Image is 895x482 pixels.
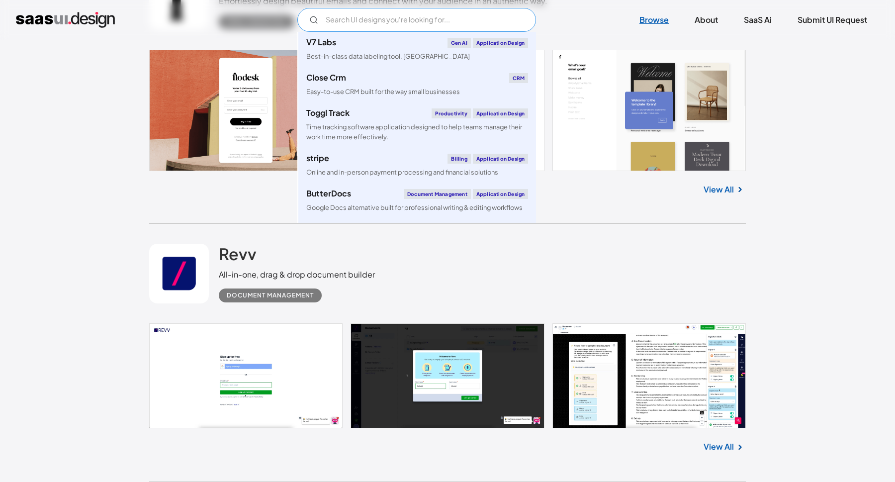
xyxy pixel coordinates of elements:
[473,38,529,48] div: Application Design
[298,148,536,183] a: stripeBillingApplication DesignOnline and in-person payment processing and financial solutions
[306,87,460,96] div: Easy-to-use CRM built for the way small businesses
[297,8,536,32] form: Email Form
[432,108,470,118] div: Productivity
[306,122,528,141] div: Time tracking software application designed to help teams manage their work time more effectively.
[704,441,734,453] a: View All
[306,38,336,46] div: V7 Labs
[298,102,536,147] a: Toggl TrackProductivityApplication DesignTime tracking software application designed to help team...
[447,38,471,48] div: Gen AI
[16,12,115,28] a: home
[683,9,730,31] a: About
[732,9,784,31] a: SaaS Ai
[298,183,536,218] a: ButterDocsDocument ManagementApplication DesignGoogle Docs alternative built for professional wri...
[306,52,470,61] div: Best-in-class data labeling tool. [GEOGRAPHIC_DATA]
[306,74,346,82] div: Close Crm
[227,289,314,301] div: Document Management
[219,244,257,264] h2: Revv
[447,154,470,164] div: Billing
[473,108,529,118] div: Application Design
[306,203,523,212] div: Google Docs alternative built for professional writing & editing workflows
[404,189,471,199] div: Document Management
[219,244,257,269] a: Revv
[306,154,329,162] div: stripe
[306,190,351,197] div: ButterDocs
[298,67,536,102] a: Close CrmCRMEasy-to-use CRM built for the way small businesses
[704,184,734,195] a: View All
[786,9,879,31] a: Submit UI Request
[473,189,529,199] div: Application Design
[306,168,498,177] div: Online and in-person payment processing and financial solutions
[298,218,536,263] a: klaviyoEmail MarketingApplication DesignCreate personalised customer experiences across email, SM...
[509,73,529,83] div: CRM
[297,8,536,32] input: Search UI designs you're looking for...
[473,154,529,164] div: Application Design
[298,32,536,67] a: V7 LabsGen AIApplication DesignBest-in-class data labeling tool. [GEOGRAPHIC_DATA]
[627,9,681,31] a: Browse
[219,269,375,281] div: All-in-one, drag & drop document builder
[306,109,350,117] div: Toggl Track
